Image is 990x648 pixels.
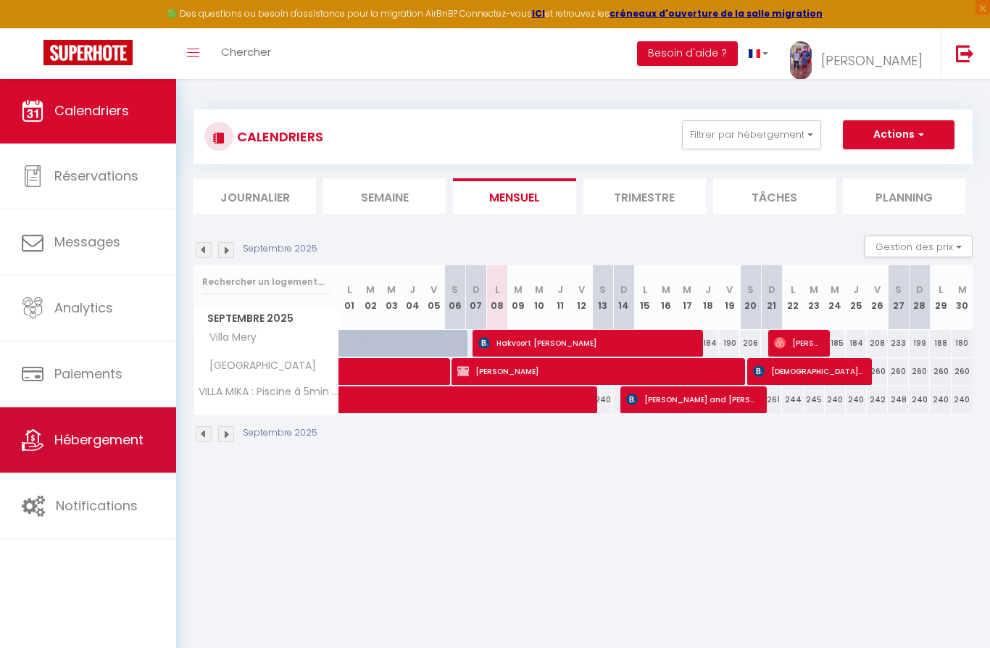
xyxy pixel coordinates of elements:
abbr: M [662,283,670,296]
th: 16 [656,265,677,330]
a: Chercher [210,28,282,79]
div: 180 [952,330,973,357]
span: [PERSON_NAME] [457,357,738,385]
abbr: L [939,283,943,296]
span: Analytics [54,299,113,317]
th: 09 [508,265,529,330]
a: ICI [532,7,545,20]
th: 30 [952,265,973,330]
div: 240 [930,386,951,413]
span: [PERSON_NAME] [821,51,923,70]
th: 06 [444,265,465,330]
div: 260 [867,358,888,385]
div: 244 [782,386,803,413]
span: Villa Mery [196,330,260,346]
button: Actions [843,120,954,149]
a: créneaux d'ouverture de la salle migration [610,7,823,20]
th: 08 [486,265,507,330]
th: 23 [804,265,825,330]
span: Septembre 2025 [194,308,338,329]
abbr: J [853,283,859,296]
span: [PERSON_NAME] and [PERSON_NAME] [626,386,760,413]
span: [PERSON_NAME] [774,329,823,357]
div: 206 [740,330,761,357]
abbr: V [874,283,881,296]
div: 190 [719,330,740,357]
th: 24 [825,265,846,330]
div: 240 [825,386,846,413]
span: Calendriers [54,101,129,120]
th: 28 [909,265,930,330]
div: 245 [804,386,825,413]
li: Semaine [323,178,446,214]
span: Réservations [54,167,138,185]
li: Trimestre [583,178,706,214]
div: 233 [888,330,909,357]
abbr: V [578,283,585,296]
abbr: D [473,283,480,296]
abbr: S [452,283,458,296]
div: 260 [888,358,909,385]
button: Besoin d'aide ? [637,41,738,66]
th: 27 [888,265,909,330]
abbr: V [726,283,733,296]
div: 260 [909,358,930,385]
abbr: M [683,283,691,296]
th: 10 [529,265,550,330]
abbr: D [620,283,628,296]
li: Mensuel [453,178,575,214]
th: 17 [677,265,698,330]
abbr: M [831,283,839,296]
th: 18 [698,265,719,330]
th: 11 [550,265,571,330]
p: Septembre 2025 [243,242,317,256]
th: 07 [465,265,486,330]
input: Rechercher un logement... [202,269,330,295]
div: 199 [909,330,930,357]
div: 184 [846,330,867,357]
div: 261 [761,386,782,413]
th: 15 [634,265,655,330]
div: 260 [930,358,951,385]
abbr: D [768,283,775,296]
abbr: M [810,283,818,296]
abbr: L [347,283,352,296]
span: [DEMOGRAPHIC_DATA][PERSON_NAME] [753,357,865,385]
th: 20 [740,265,761,330]
th: 01 [339,265,360,330]
abbr: M [958,283,967,296]
abbr: L [495,283,499,296]
div: 248 [888,386,909,413]
span: [GEOGRAPHIC_DATA] [196,358,320,374]
img: ... [790,41,812,80]
span: Hébergement [54,431,143,449]
div: 184 [698,330,719,357]
li: Tâches [713,178,836,214]
abbr: V [430,283,437,296]
div: 240 [846,386,867,413]
div: 185 [825,330,846,357]
abbr: M [387,283,396,296]
abbr: S [895,283,902,296]
div: 260 [952,358,973,385]
span: Chercher [221,44,271,59]
abbr: M [514,283,523,296]
li: Planning [843,178,965,214]
abbr: D [916,283,923,296]
th: 03 [381,265,402,330]
abbr: S [599,283,606,296]
th: 05 [423,265,444,330]
div: 240 [909,386,930,413]
th: 02 [360,265,381,330]
img: Super Booking [43,40,133,65]
th: 21 [761,265,782,330]
abbr: L [791,283,795,296]
button: Gestion des prix [865,236,973,257]
li: Journalier [194,178,316,214]
th: 12 [571,265,592,330]
th: 25 [846,265,867,330]
div: 208 [867,330,888,357]
abbr: L [643,283,647,296]
abbr: J [705,283,711,296]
